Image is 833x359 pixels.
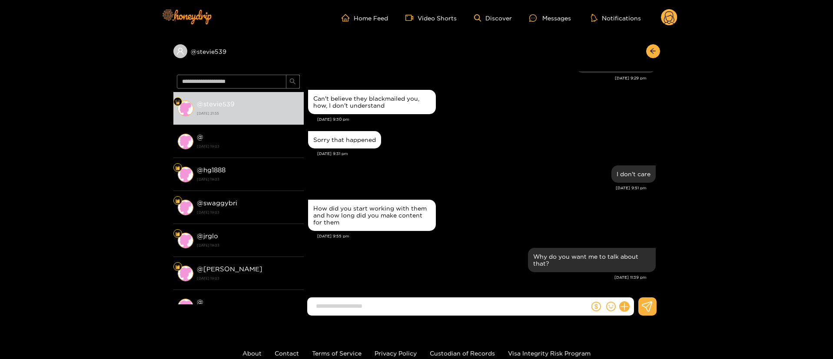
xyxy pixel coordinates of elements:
[308,185,647,191] div: [DATE] 9:51 pm
[588,13,644,22] button: Notifications
[275,350,299,356] a: Contact
[197,208,299,216] strong: [DATE] 19:03
[197,265,262,273] strong: @ [PERSON_NAME]
[533,253,650,267] div: Why do you want me to talk about that?
[508,350,591,356] a: Visa Integrity Risk Program
[178,200,193,215] img: conversation
[474,14,512,22] a: Discover
[405,14,457,22] a: Video Shorts
[178,299,193,314] img: conversation
[175,99,180,105] img: Fan Level
[197,109,299,117] strong: [DATE] 21:55
[308,274,647,280] div: [DATE] 11:39 pm
[175,198,180,204] img: Fan Level
[308,75,647,81] div: [DATE] 9:29 pm
[197,298,203,306] strong: @
[178,233,193,248] img: conversation
[317,151,656,157] div: [DATE] 9:31 pm
[317,116,656,122] div: [DATE] 9:30 pm
[430,350,495,356] a: Custodian of Records
[617,171,650,178] div: I don't care
[375,350,417,356] a: Privacy Policy
[308,200,436,231] div: Sep. 30, 9:55 pm
[646,44,660,58] button: arrow-left
[175,165,180,171] img: Fan Level
[308,90,436,114] div: Sep. 30, 9:30 pm
[197,142,299,150] strong: [DATE] 19:03
[313,136,376,143] div: Sorry that happened
[308,131,381,148] div: Sep. 30, 9:31 pm
[342,14,354,22] span: home
[178,101,193,116] img: conversation
[242,350,262,356] a: About
[405,14,418,22] span: video-camera
[197,232,218,240] strong: @ jrglo
[178,167,193,182] img: conversation
[178,134,193,149] img: conversation
[197,274,299,282] strong: [DATE] 19:03
[650,48,656,55] span: arrow-left
[590,300,603,313] button: dollar
[529,13,571,23] div: Messages
[286,75,300,89] button: search
[175,231,180,237] img: Fan Level
[175,264,180,270] img: Fan Level
[317,233,656,239] div: [DATE] 9:55 pm
[528,248,656,272] div: Sep. 30, 11:39 pm
[176,47,184,55] span: user
[342,14,388,22] a: Home Feed
[606,302,616,311] span: smile
[313,205,431,226] div: How did you start working with them and how long did you make content for them
[591,302,601,311] span: dollar
[197,100,235,108] strong: @ stevie539
[173,44,304,58] div: @stevie539
[197,133,203,141] strong: @
[312,350,362,356] a: Terms of Service
[197,166,226,174] strong: @ hg1888
[611,165,656,183] div: Sep. 30, 9:51 pm
[178,266,193,281] img: conversation
[197,175,299,183] strong: [DATE] 19:03
[197,241,299,249] strong: [DATE] 19:03
[197,199,237,207] strong: @ swaggybri
[289,78,296,86] span: search
[313,95,431,109] div: Can't believe they blackmailed you, how, I don't understand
